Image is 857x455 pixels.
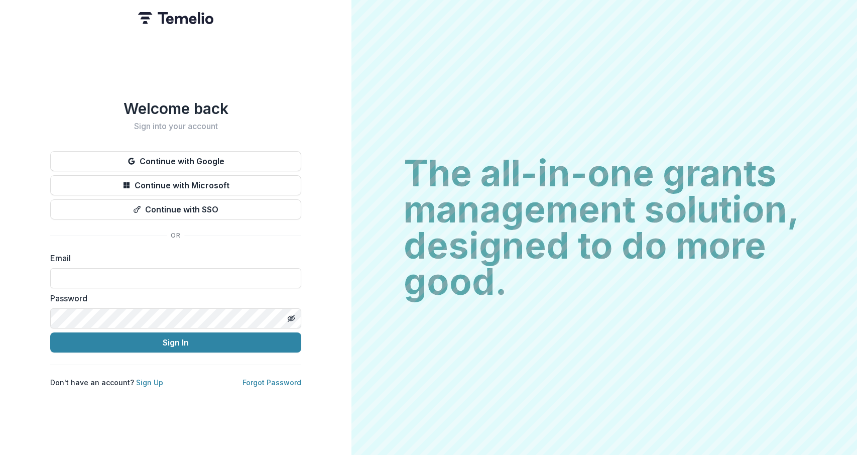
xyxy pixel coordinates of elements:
[50,332,301,353] button: Sign In
[50,175,301,195] button: Continue with Microsoft
[50,99,301,118] h1: Welcome back
[242,378,301,387] a: Forgot Password
[283,310,299,326] button: Toggle password visibility
[50,122,301,131] h2: Sign into your account
[50,252,295,264] label: Email
[50,292,295,304] label: Password
[50,377,163,388] p: Don't have an account?
[50,151,301,171] button: Continue with Google
[50,199,301,219] button: Continue with SSO
[138,12,213,24] img: Temelio
[136,378,163,387] a: Sign Up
